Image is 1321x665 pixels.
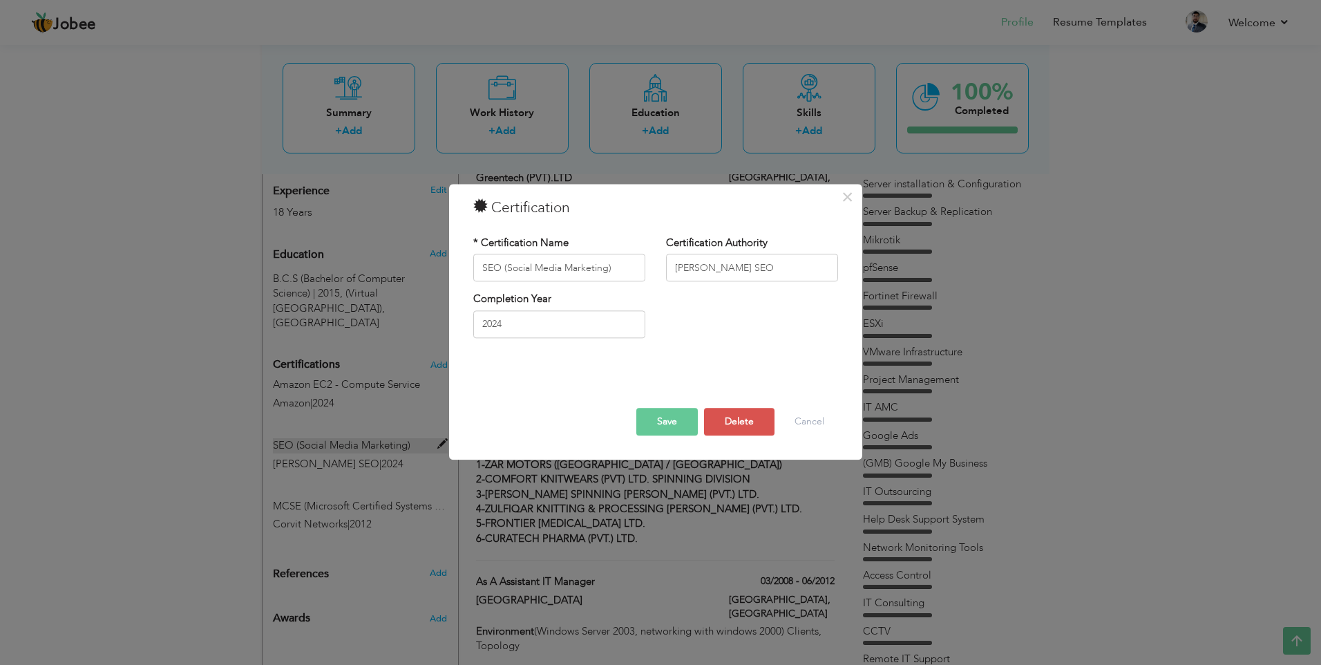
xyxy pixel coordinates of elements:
button: Save [636,409,698,436]
button: Close [837,186,859,208]
label: Completion Year [473,292,551,307]
h3: Certification [473,198,838,218]
button: Delete [704,409,774,436]
span: × [842,185,853,209]
label: * Certification Name [473,236,569,250]
button: Cancel [781,409,838,436]
label: Certification Authority [666,236,768,250]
